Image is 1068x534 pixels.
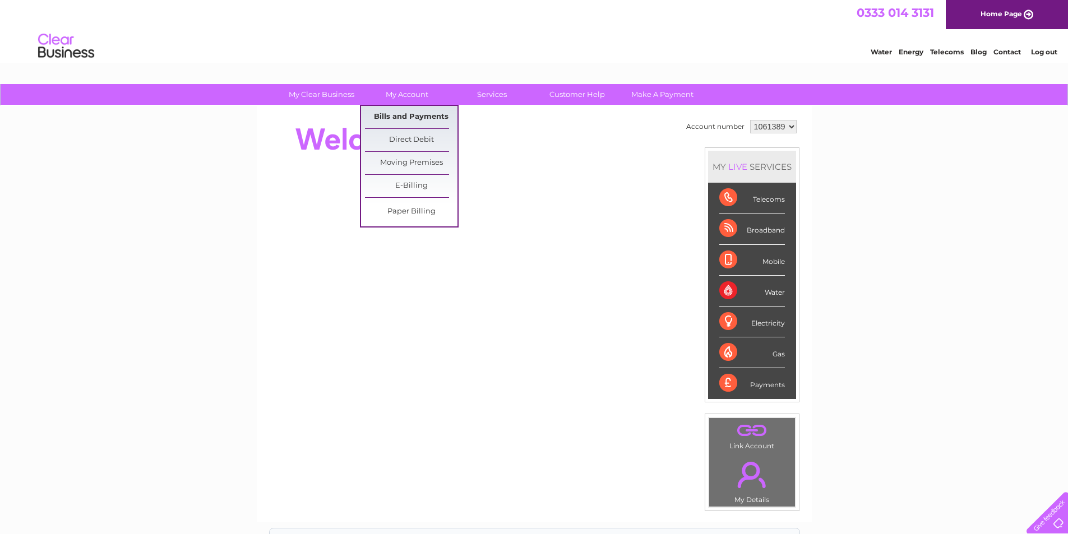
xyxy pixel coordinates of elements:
[616,84,709,105] a: Make A Payment
[365,152,457,174] a: Moving Premises
[365,201,457,223] a: Paper Billing
[712,455,792,494] a: .
[857,6,934,20] a: 0333 014 3131
[708,151,796,183] div: MY SERVICES
[709,417,796,453] td: Link Account
[871,48,892,56] a: Water
[360,84,453,105] a: My Account
[719,245,785,276] div: Mobile
[719,183,785,213] div: Telecoms
[270,6,799,54] div: Clear Business is a trading name of Verastar Limited (registered in [GEOGRAPHIC_DATA] No. 3667643...
[1031,48,1057,56] a: Log out
[930,48,964,56] a: Telecoms
[683,117,747,136] td: Account number
[719,213,785,244] div: Broadband
[365,175,457,197] a: E-Billing
[726,161,750,172] div: LIVE
[275,84,368,105] a: My Clear Business
[531,84,623,105] a: Customer Help
[993,48,1021,56] a: Contact
[712,421,792,440] a: .
[719,368,785,398] div: Payments
[446,84,538,105] a: Services
[899,48,923,56] a: Energy
[719,307,785,337] div: Electricity
[719,337,785,368] div: Gas
[365,106,457,128] a: Bills and Payments
[970,48,987,56] a: Blog
[365,129,457,151] a: Direct Debit
[38,29,95,63] img: logo.png
[709,452,796,507] td: My Details
[719,276,785,307] div: Water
